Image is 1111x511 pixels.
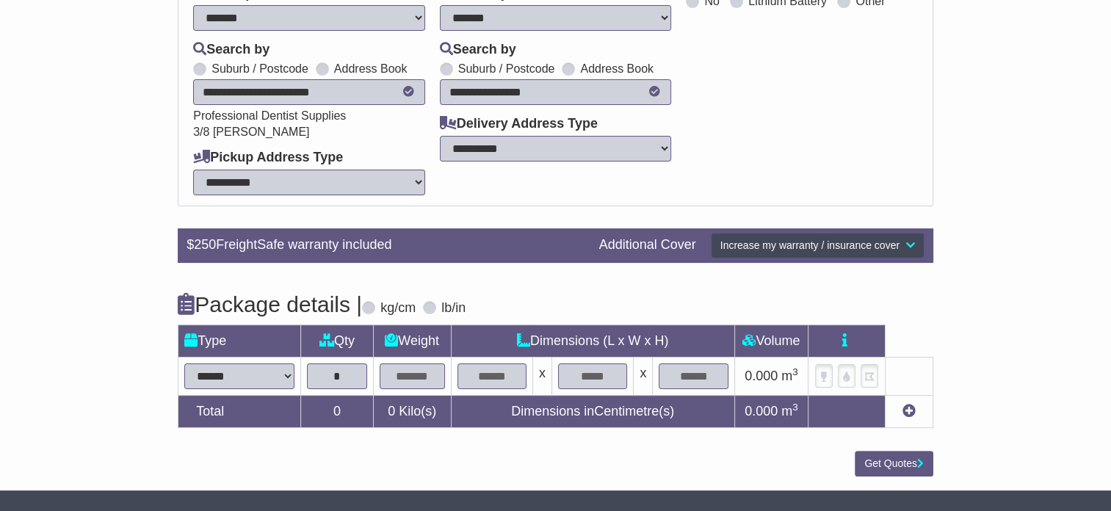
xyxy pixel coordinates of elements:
[792,366,798,377] sup: 3
[193,126,309,138] span: 3/8 [PERSON_NAME]
[781,404,798,418] span: m
[458,62,555,76] label: Suburb / Postcode
[380,300,416,316] label: kg/cm
[301,325,373,357] td: Qty
[634,357,653,395] td: x
[193,42,269,58] label: Search by
[334,62,408,76] label: Address Book
[580,62,654,76] label: Address Book
[441,300,466,316] label: lb/in
[373,395,451,427] td: Kilo(s)
[178,292,362,316] h4: Package details |
[301,395,373,427] td: 0
[734,325,808,357] td: Volume
[440,116,598,132] label: Delivery Address Type
[902,404,916,418] a: Add new item
[440,42,516,58] label: Search by
[193,109,346,122] span: Professional Dentist Supplies
[781,369,798,383] span: m
[194,237,216,252] span: 250
[592,237,703,253] div: Additional Cover
[711,233,924,258] button: Increase my warranty / insurance cover
[855,451,933,476] button: Get Quotes
[178,325,301,357] td: Type
[373,325,451,357] td: Weight
[745,404,778,418] span: 0.000
[745,369,778,383] span: 0.000
[720,239,900,251] span: Increase my warranty / insurance cover
[792,402,798,413] sup: 3
[178,395,301,427] td: Total
[388,404,395,418] span: 0
[193,150,343,166] label: Pickup Address Type
[211,62,308,76] label: Suburb / Postcode
[451,395,734,427] td: Dimensions in Centimetre(s)
[451,325,734,357] td: Dimensions (L x W x H)
[532,357,551,395] td: x
[179,237,591,253] div: $ FreightSafe warranty included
